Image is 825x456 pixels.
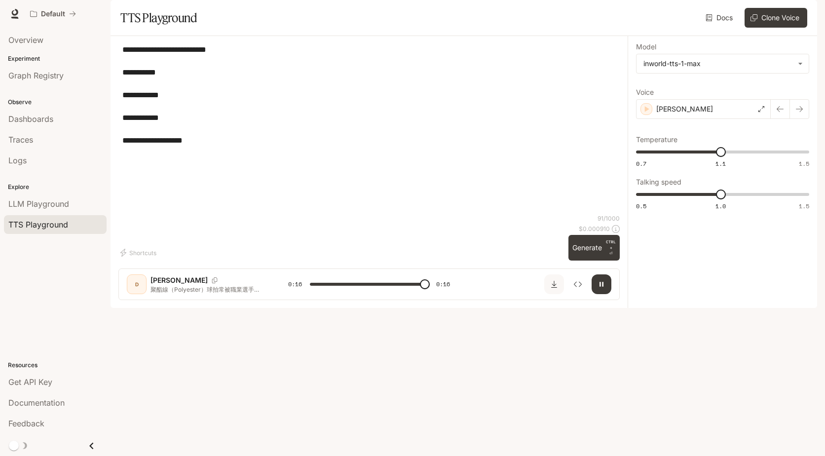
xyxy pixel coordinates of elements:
span: 0.5 [636,202,646,210]
span: 0:16 [436,279,450,289]
button: Download audio [544,274,564,294]
div: D [129,276,145,292]
div: inworld-tts-1-max [637,54,809,73]
button: All workspaces [26,4,80,24]
button: Shortcuts [118,245,160,261]
button: Clone Voice [745,8,807,28]
a: Docs [704,8,737,28]
p: [PERSON_NAME] [150,275,208,285]
h1: TTS Playground [120,8,197,28]
div: inworld-tts-1-max [643,59,793,69]
p: Talking speed [636,179,681,186]
span: 0.7 [636,159,646,168]
p: Default [41,10,65,18]
p: Model [636,43,656,50]
span: 1.5 [799,159,809,168]
span: 1.5 [799,202,809,210]
button: Inspect [568,274,588,294]
p: Voice [636,89,654,96]
button: GenerateCTRL +⏎ [568,235,620,261]
span: 1.0 [715,202,726,210]
p: [PERSON_NAME] [656,104,713,114]
p: 聚酯線（Polyester）球拍常被職業選手使用，因為： 1. 球速慢 耐用性強 2. 耐打且增強擊球旋轉 3. 網線軟 手臂衝擊小 4. 比羊腸線貴 控制力更好 [150,285,264,294]
span: 0:16 [288,279,302,289]
p: Temperature [636,136,677,143]
button: Copy Voice ID [208,277,222,283]
p: ⏎ [606,239,616,257]
p: CTRL + [606,239,616,251]
span: 1.1 [715,159,726,168]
